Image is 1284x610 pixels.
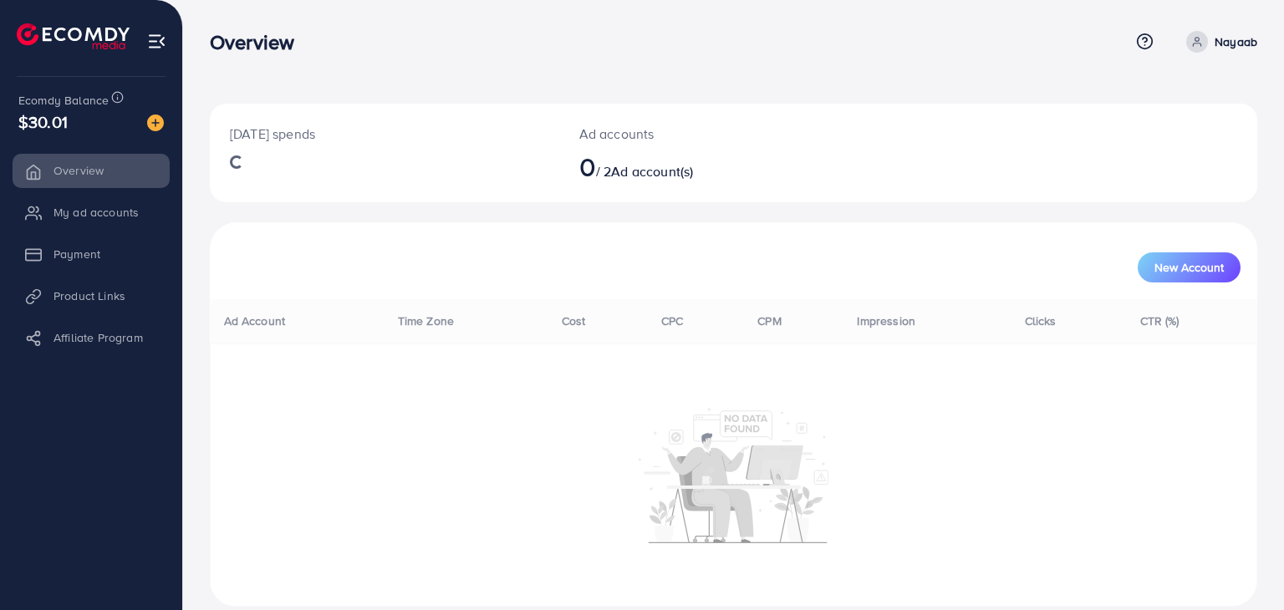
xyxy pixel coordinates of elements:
[611,162,693,180] span: Ad account(s)
[210,30,308,54] h3: Overview
[579,124,801,144] p: Ad accounts
[1154,262,1224,273] span: New Account
[230,124,539,144] p: [DATE] spends
[579,147,596,186] span: 0
[1180,31,1257,53] a: Nayaab
[1138,252,1241,282] button: New Account
[579,150,801,182] h2: / 2
[1215,32,1257,52] p: Nayaab
[17,23,130,49] img: logo
[18,92,109,109] span: Ecomdy Balance
[147,32,166,51] img: menu
[18,109,68,134] span: $30.01
[147,114,164,131] img: image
